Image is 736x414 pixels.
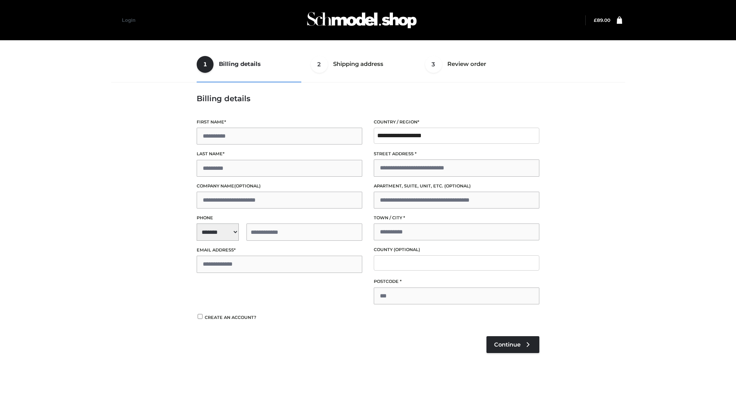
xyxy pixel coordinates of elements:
[197,246,362,254] label: Email address
[444,183,471,189] span: (optional)
[205,315,256,320] span: Create an account?
[494,341,521,348] span: Continue
[122,17,135,23] a: Login
[374,118,539,126] label: Country / Region
[197,118,362,126] label: First name
[197,314,204,319] input: Create an account?
[594,17,610,23] bdi: 89.00
[197,150,362,158] label: Last name
[374,278,539,285] label: Postcode
[374,150,539,158] label: Street address
[374,214,539,222] label: Town / City
[486,336,539,353] a: Continue
[197,182,362,190] label: Company name
[394,247,420,252] span: (optional)
[594,17,610,23] a: £89.00
[594,17,597,23] span: £
[197,214,362,222] label: Phone
[374,246,539,253] label: County
[234,183,261,189] span: (optional)
[304,5,419,35] img: Schmodel Admin 964
[374,182,539,190] label: Apartment, suite, unit, etc.
[197,94,539,103] h3: Billing details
